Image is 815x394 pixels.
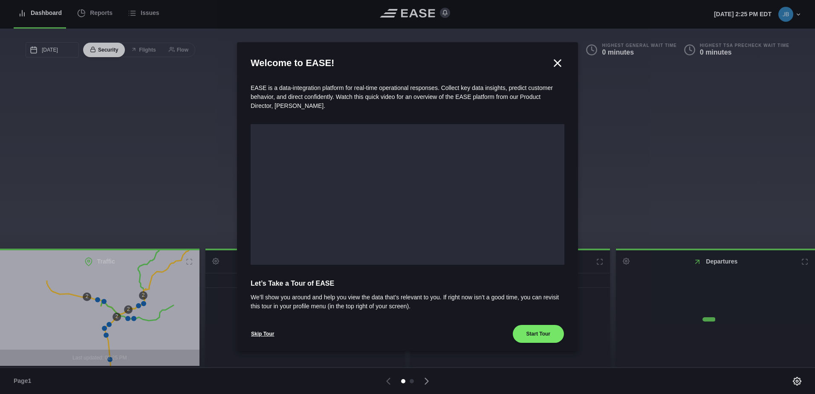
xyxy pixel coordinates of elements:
iframe: onboarding [251,124,564,265]
h2: Welcome to EASE! [251,56,551,70]
button: Start Tour [512,324,564,343]
span: Page 1 [14,377,35,385]
span: We’ll show you around and help you view the data that’s relevant to you. If right now isn’t a goo... [251,293,564,311]
button: Skip Tour [251,324,275,343]
span: EASE is a data-integration platform for real-time operational responses. Collect key data insight... [251,84,553,109]
span: Let’s Take a Tour of EASE [251,278,564,289]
